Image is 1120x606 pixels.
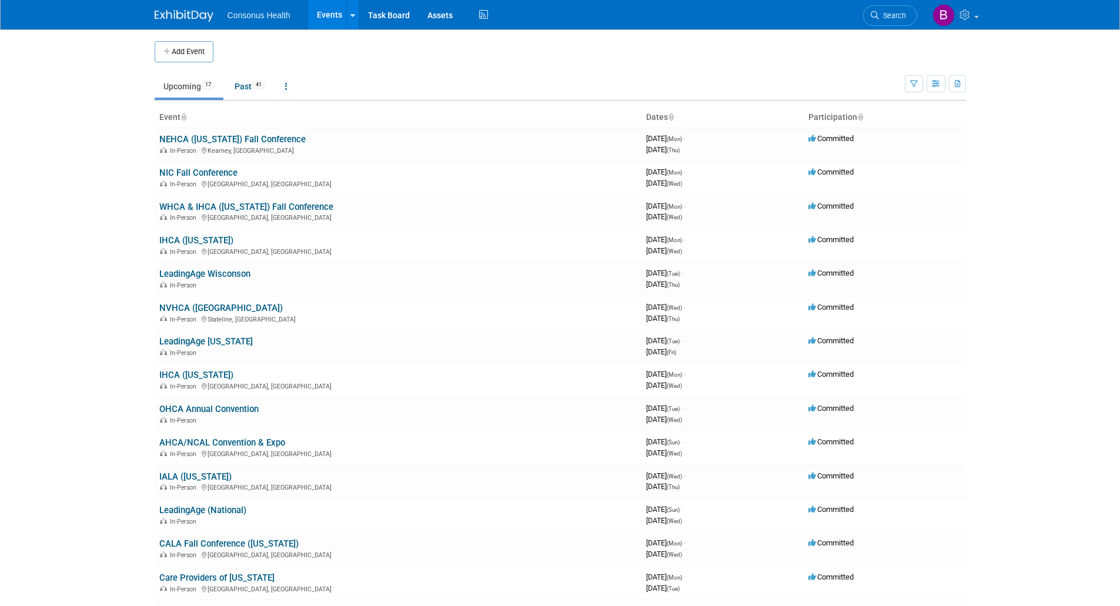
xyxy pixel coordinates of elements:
a: Sort by Event Name [180,112,186,122]
th: Participation [804,108,966,128]
span: [DATE] [646,437,683,446]
img: In-Person Event [160,316,167,322]
span: [DATE] [646,280,680,289]
div: [GEOGRAPHIC_DATA], [GEOGRAPHIC_DATA] [159,482,637,491]
span: [DATE] [646,572,686,581]
span: (Wed) [667,304,682,311]
img: In-Person Event [160,147,167,153]
div: [GEOGRAPHIC_DATA], [GEOGRAPHIC_DATA] [159,550,637,559]
span: Committed [808,134,854,143]
span: In-Person [170,282,200,289]
span: [DATE] [646,550,682,558]
span: (Mon) [667,574,682,581]
span: [DATE] [646,212,682,221]
span: (Wed) [667,417,682,423]
a: NEHCA ([US_STATE]) Fall Conference [159,134,306,145]
div: Stateline, [GEOGRAPHIC_DATA] [159,314,637,323]
span: - [684,471,686,480]
span: Committed [808,336,854,345]
span: [DATE] [646,303,686,312]
span: (Thu) [667,282,680,288]
span: In-Person [170,450,200,458]
span: - [684,572,686,581]
div: [GEOGRAPHIC_DATA], [GEOGRAPHIC_DATA] [159,381,637,390]
div: [GEOGRAPHIC_DATA], [GEOGRAPHIC_DATA] [159,246,637,256]
span: [DATE] [646,347,676,356]
span: (Wed) [667,248,682,255]
span: Committed [808,202,854,210]
a: IALA ([US_STATE]) [159,471,232,482]
span: In-Person [170,518,200,525]
a: LeadingAge [US_STATE] [159,336,253,347]
img: In-Person Event [160,349,167,355]
span: In-Person [170,585,200,593]
a: Past41 [226,75,274,98]
span: In-Person [170,383,200,390]
span: - [684,168,686,176]
img: In-Person Event [160,518,167,524]
span: [DATE] [646,246,682,255]
span: (Wed) [667,450,682,457]
span: [DATE] [646,145,680,154]
span: Consonus Health [228,11,290,20]
span: (Sun) [667,507,680,513]
span: (Mon) [667,203,682,210]
span: [DATE] [646,314,680,323]
div: [GEOGRAPHIC_DATA], [GEOGRAPHIC_DATA] [159,448,637,458]
span: Committed [808,235,854,244]
img: In-Person Event [160,585,167,591]
span: - [681,336,683,345]
span: [DATE] [646,505,683,514]
img: In-Person Event [160,383,167,389]
span: (Wed) [667,551,682,558]
a: AHCA/NCAL Convention & Expo [159,437,285,448]
span: [DATE] [646,516,682,525]
span: - [681,505,683,514]
span: [DATE] [646,179,682,188]
a: Care Providers of [US_STATE] [159,572,275,583]
span: Committed [808,269,854,277]
span: [DATE] [646,538,686,547]
span: [DATE] [646,168,686,176]
span: (Wed) [667,383,682,389]
span: In-Person [170,147,200,155]
span: (Wed) [667,473,682,480]
span: (Thu) [667,316,680,322]
span: [DATE] [646,370,686,379]
span: (Sun) [667,439,680,446]
a: IHCA ([US_STATE]) [159,370,233,380]
span: [DATE] [646,482,680,491]
span: [DATE] [646,202,686,210]
img: Bridget Crane [932,4,955,26]
span: [DATE] [646,235,686,244]
th: Dates [641,108,804,128]
div: Kearney, [GEOGRAPHIC_DATA] [159,145,637,155]
a: IHCA ([US_STATE]) [159,235,233,246]
img: In-Person Event [160,282,167,287]
span: Committed [808,505,854,514]
span: [DATE] [646,381,682,390]
span: - [681,269,683,277]
span: In-Person [170,551,200,559]
span: (Mon) [667,371,682,378]
a: Sort by Participation Type [857,112,863,122]
span: - [681,404,683,413]
span: In-Person [170,214,200,222]
span: (Tue) [667,270,680,277]
span: (Mon) [667,169,682,176]
span: Committed [808,572,854,581]
span: - [684,235,686,244]
a: NIC Fall Conference [159,168,238,178]
span: (Mon) [667,136,682,142]
span: (Thu) [667,147,680,153]
a: OHCA Annual Convention [159,404,259,414]
span: - [684,134,686,143]
a: LeadingAge Wisconson [159,269,250,279]
span: Committed [808,471,854,480]
span: (Tue) [667,338,680,344]
img: In-Person Event [160,180,167,186]
span: In-Person [170,349,200,357]
span: - [684,303,686,312]
span: [DATE] [646,415,682,424]
span: - [684,538,686,547]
